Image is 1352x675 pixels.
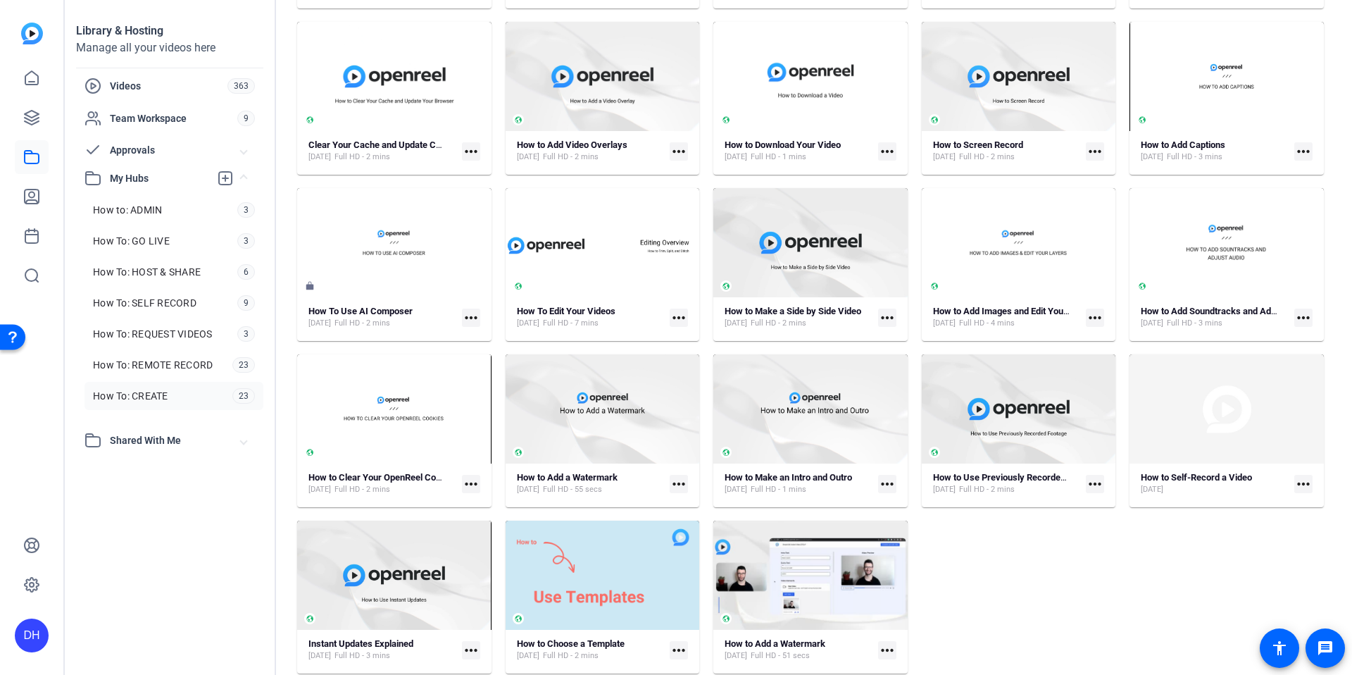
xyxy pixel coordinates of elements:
a: How to: ADMIN3 [84,196,263,224]
span: How To: REMOTE RECORD [93,358,213,372]
img: blue-gradient.svg [21,23,43,44]
mat-icon: more_horiz [1294,142,1313,161]
div: Library & Hosting [76,23,263,39]
a: How to Self-Record a Video[DATE] [1141,472,1289,495]
span: How to: ADMIN [93,203,162,217]
mat-icon: more_horiz [878,142,896,161]
strong: How to Add Soundtracks and Adjust Audio [1141,306,1311,316]
span: Full HD - 3 mins [334,650,390,662]
strong: How to Self-Record a Video [1141,472,1252,483]
mat-icon: more_horiz [1294,475,1313,493]
mat-icon: more_horiz [670,309,688,327]
a: How To: SELF RECORD9 [84,289,263,317]
mat-icon: more_horiz [1086,142,1104,161]
span: Full HD - 2 mins [334,484,390,495]
span: Full HD - 1 mins [751,484,806,495]
strong: Instant Updates Explained [308,638,413,649]
span: Approvals [110,143,241,158]
span: 9 [237,111,255,126]
mat-icon: more_horiz [1086,475,1104,493]
a: Instant Updates Explained[DATE]Full HD - 3 mins [308,638,456,662]
span: [DATE] [308,484,331,495]
span: Videos [110,79,227,93]
span: 6 [237,264,255,280]
span: [DATE] [308,151,331,163]
a: How To: HOST & SHARE6 [84,258,263,286]
span: [DATE] [725,318,747,329]
a: How To Use AI Composer[DATE]Full HD - 2 mins [308,306,456,329]
span: [DATE] [517,151,539,163]
span: How To: CREATE [93,389,168,403]
a: Clear Your Cache and Update Chrome or Edge[DATE]Full HD - 2 mins [308,140,456,163]
span: [DATE] [725,151,747,163]
span: How To: HOST & SHARE [93,265,201,279]
mat-icon: more_horiz [462,309,480,327]
span: Team Workspace [110,111,237,125]
span: Full HD - 2 mins [959,151,1015,163]
span: [DATE] [1141,151,1163,163]
span: Full HD - 7 mins [543,318,599,329]
a: How to Screen Record[DATE]Full HD - 2 mins [933,140,1081,163]
span: Full HD - 55 secs [543,484,602,495]
strong: How to Add Images and Edit Your Layers [933,306,1097,316]
span: How To: REQUEST VIDEOS [93,327,213,341]
span: [DATE] [1141,484,1163,495]
span: 9 [237,295,255,311]
span: Full HD - 2 mins [959,484,1015,495]
span: Shared With Me [110,433,241,448]
strong: How To Edit Your Videos [517,306,615,316]
a: How to Add a Watermark[DATE]Full HD - 55 secs [517,472,665,495]
span: 3 [237,233,255,249]
mat-icon: more_horiz [670,475,688,493]
mat-expansion-panel-header: Shared With Me [76,426,263,454]
strong: How to Choose a Template [517,638,625,649]
span: [DATE] [517,650,539,662]
a: How to Make a Side by Side Video[DATE]Full HD - 2 mins [725,306,872,329]
span: How To: GO LIVE [93,234,170,248]
span: [DATE] [725,484,747,495]
a: How to Add Video Overlays[DATE]Full HD - 2 mins [517,140,665,163]
span: Full HD - 3 mins [1167,318,1222,329]
div: DH [15,619,49,652]
a: How To: REMOTE RECORD23 [84,351,263,379]
span: 363 [227,78,255,94]
a: How to Add Captions[DATE]Full HD - 3 mins [1141,140,1289,163]
span: Full HD - 2 mins [543,650,599,662]
span: Full HD - 2 mins [334,318,390,329]
span: Full HD - 2 mins [751,318,806,329]
span: Full HD - 1 mins [751,151,806,163]
mat-icon: more_horiz [670,641,688,659]
span: Full HD - 2 mins [543,151,599,163]
span: My Hubs [110,171,210,186]
strong: How to Use Previously Recorded Footage [933,472,1100,483]
span: Full HD - 4 mins [959,318,1015,329]
strong: How To Use AI Composer [308,306,413,316]
span: Full HD - 3 mins [1167,151,1222,163]
span: 3 [237,202,255,218]
span: 3 [237,326,255,342]
span: How To: SELF RECORD [93,296,196,310]
a: How to Make an Intro and Outro[DATE]Full HD - 1 mins [725,472,872,495]
strong: How to Download Your Video [725,140,841,150]
a: How to Add Soundtracks and Adjust Audio[DATE]Full HD - 3 mins [1141,306,1289,329]
mat-icon: more_horiz [462,475,480,493]
mat-icon: more_horiz [462,641,480,659]
strong: Clear Your Cache and Update Chrome or Edge [308,140,494,150]
strong: How to Add a Watermark [725,638,825,649]
span: Full HD - 2 mins [334,151,390,163]
strong: How to Make an Intro and Outro [725,472,852,483]
mat-icon: more_horiz [878,641,896,659]
strong: How to Add Captions [1141,140,1225,150]
mat-icon: more_horiz [1086,309,1104,327]
mat-icon: accessibility [1271,640,1288,657]
span: [DATE] [933,484,956,495]
strong: How to Screen Record [933,140,1023,150]
span: [DATE] [308,318,331,329]
div: My Hubs [76,192,263,426]
mat-icon: more_horiz [462,142,480,161]
strong: How to Add Video Overlays [517,140,627,150]
strong: How to Add a Watermark [517,472,618,483]
a: How to Download Your Video[DATE]Full HD - 1 mins [725,140,872,163]
span: [DATE] [308,650,331,662]
span: [DATE] [725,650,747,662]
